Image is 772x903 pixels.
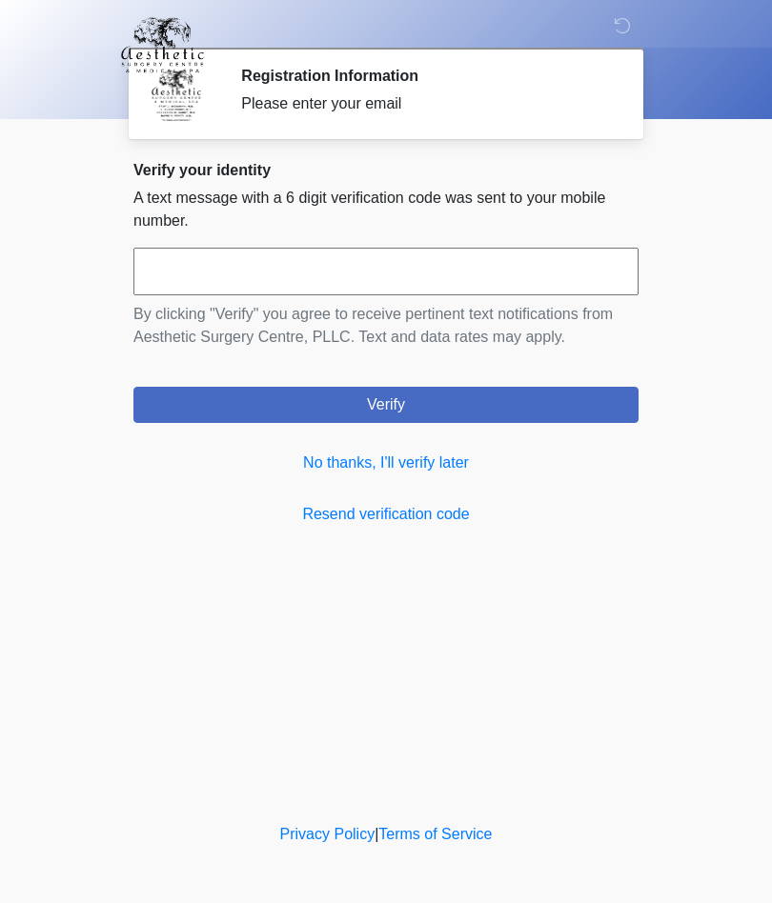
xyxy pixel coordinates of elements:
[280,826,376,842] a: Privacy Policy
[133,451,639,474] a: No thanks, I'll verify later
[133,303,639,349] p: By clicking "Verify" you agree to receive pertinent text notifications from Aesthetic Surgery Cen...
[133,187,639,232] p: A text message with a 6 digit verification code was sent to your mobile number.
[375,826,378,842] a: |
[114,14,211,75] img: Aesthetic Surgery Centre, PLLC Logo
[133,387,639,423] button: Verify
[133,161,639,179] h2: Verify your identity
[148,67,205,124] img: Agent Avatar
[241,92,610,115] div: Please enter your email
[133,503,639,526] a: Resend verification code
[378,826,492,842] a: Terms of Service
